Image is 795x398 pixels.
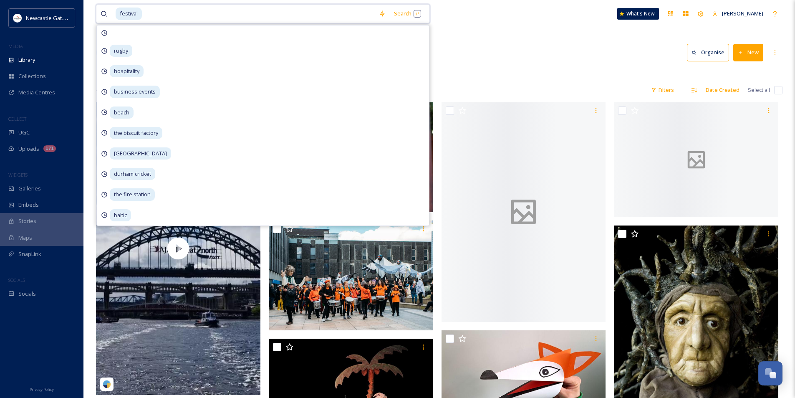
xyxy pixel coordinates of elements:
span: the fire station [110,188,155,200]
span: MEDIA [8,43,23,49]
span: Media Centres [18,89,55,96]
a: Privacy Policy [30,384,54,394]
button: Open Chat [758,361,782,385]
span: Socials [18,290,36,298]
span: Newcastle Gateshead Initiative [26,14,103,22]
a: [PERSON_NAME] [708,5,767,22]
img: thumbnail [96,102,260,395]
span: Uploads [18,145,39,153]
span: Stories [18,217,36,225]
span: Privacy Policy [30,387,54,392]
span: SnapLink [18,250,41,258]
span: [PERSON_NAME] [722,10,763,17]
span: Maps [18,234,32,242]
img: snapsea-logo.png [103,380,111,388]
span: business events [110,86,160,98]
button: New [733,44,763,61]
span: UGC [18,129,30,137]
a: What's New [617,8,659,20]
span: rugby [110,45,132,57]
img: DqD9wEUd_400x400.jpg [13,14,22,22]
a: Organise [687,44,733,61]
span: Library [18,56,35,64]
span: [GEOGRAPHIC_DATA] [110,147,171,160]
div: Date Created [702,82,744,98]
div: Filters [647,82,678,98]
div: 171 [43,145,56,152]
span: durham cricket [110,168,155,180]
span: beach [110,106,134,119]
span: SOCIALS [8,277,25,283]
div: Search [390,5,425,22]
span: Select all [748,86,770,94]
span: Collections [18,72,46,80]
button: Organise [687,44,729,61]
span: 49 file s [96,86,113,94]
span: WIDGETS [8,172,28,178]
img: Newcastle Puppetry Festival (4).jpg [269,221,433,330]
span: Galleries [18,185,41,193]
span: baltic [110,209,131,221]
span: festival [116,8,142,20]
span: hospitality [110,65,144,77]
span: the biscuit factory [110,127,162,139]
span: Embeds [18,201,39,209]
span: COLLECT [8,116,26,122]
